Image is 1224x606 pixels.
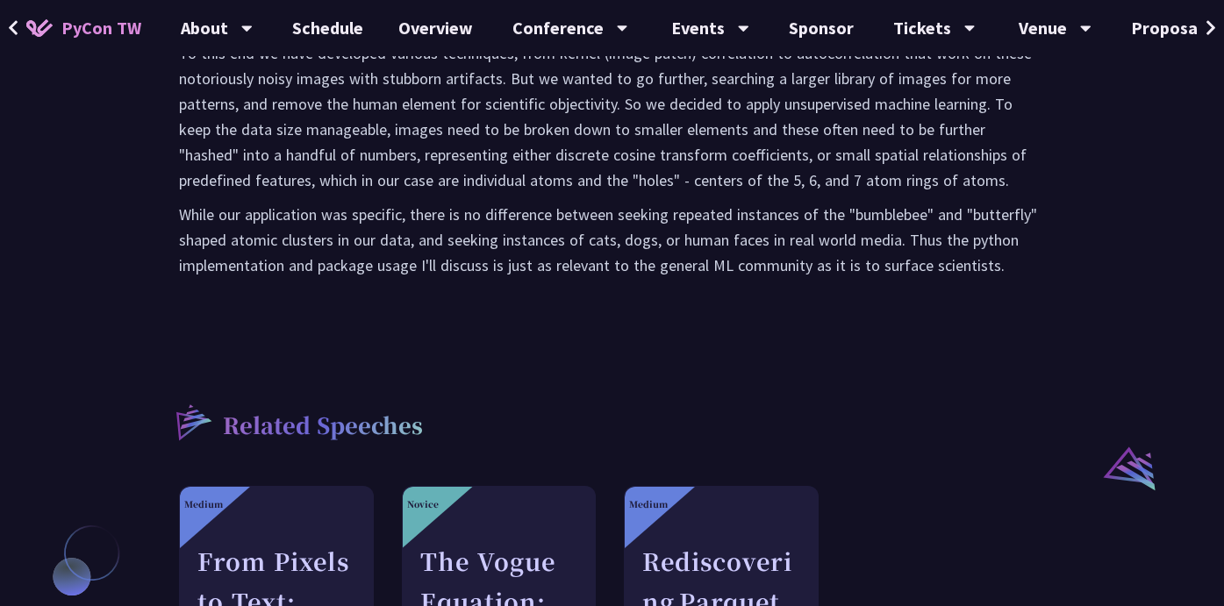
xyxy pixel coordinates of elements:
[9,6,159,50] a: PyCon TW
[179,40,1045,193] p: To this end we have developed various techniques, from kernel (image patch) correlation to autoco...
[184,497,223,510] div: Medium
[407,497,439,510] div: Novice
[179,202,1045,278] p: While our application was specific, there is no difference between seeking repeated instances of ...
[150,379,235,464] img: r3.8d01567.svg
[629,497,668,510] div: Medium
[26,19,53,37] img: Home icon of PyCon TW 2025
[223,410,423,445] p: Related Speeches
[61,15,141,41] span: PyCon TW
